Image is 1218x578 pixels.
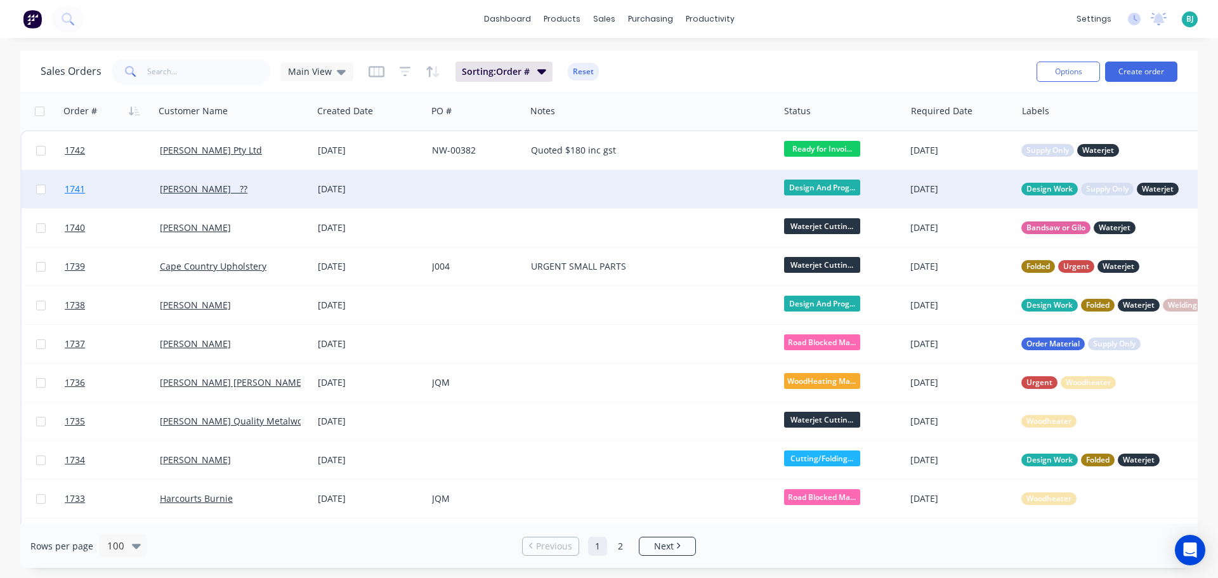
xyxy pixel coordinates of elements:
[1086,299,1110,312] span: Folded
[517,537,701,556] ul: Pagination
[911,105,972,117] div: Required Date
[318,144,422,157] div: [DATE]
[65,170,160,208] a: 1741
[654,540,674,553] span: Next
[318,454,422,466] div: [DATE]
[1026,454,1073,466] span: Design Work
[611,537,630,556] a: Page 2
[318,338,422,350] div: [DATE]
[784,450,860,466] span: Cutting/Folding...
[160,492,233,504] a: Harcourts Burnie
[318,415,422,428] div: [DATE]
[1021,492,1077,505] button: Woodheater
[1186,13,1194,25] span: BJ
[568,63,599,81] button: Reset
[622,10,679,29] div: purchasing
[317,105,373,117] div: Created Date
[910,221,1011,234] div: [DATE]
[784,489,860,505] span: Road Blocked Ma...
[318,260,422,273] div: [DATE]
[65,299,85,312] span: 1738
[1142,183,1174,195] span: Waterjet
[1021,299,1202,312] button: Design WorkFoldedWaterjetWelding
[1086,454,1110,466] span: Folded
[65,286,160,324] a: 1738
[1026,183,1073,195] span: Design Work
[65,376,85,389] span: 1736
[65,364,160,402] a: 1736
[910,415,1011,428] div: [DATE]
[41,65,101,77] h1: Sales Orders
[1021,338,1141,350] button: Order MaterialSupply Only
[1175,535,1205,565] div: Open Intercom Messenger
[65,454,85,466] span: 1734
[910,183,1011,195] div: [DATE]
[318,376,422,389] div: [DATE]
[23,10,42,29] img: Factory
[63,105,97,117] div: Order #
[65,518,160,556] a: 1732
[1093,338,1136,350] span: Supply Only
[478,10,537,29] a: dashboard
[639,540,695,553] a: Next page
[431,105,452,117] div: PO #
[65,260,85,273] span: 1739
[1021,260,1139,273] button: FoldedUrgentWaterjet
[65,209,160,247] a: 1740
[1021,376,1116,389] button: UrgentWoodheater
[1026,376,1052,389] span: Urgent
[288,65,332,78] span: Main View
[588,537,607,556] a: Page 1 is your current page
[537,10,587,29] div: products
[910,144,1011,157] div: [DATE]
[784,218,860,234] span: Waterjet Cuttin...
[1168,299,1197,312] span: Welding
[318,299,422,312] div: [DATE]
[1037,62,1100,82] button: Options
[1021,454,1160,466] button: Design WorkFoldedWaterjet
[432,260,516,273] div: J004
[1082,144,1114,157] span: Waterjet
[1026,492,1071,505] span: Woodheater
[160,338,231,350] a: [PERSON_NAME]
[784,141,860,157] span: Ready for Invoi...
[159,105,228,117] div: Customer Name
[1026,144,1069,157] span: Supply Only
[784,257,860,273] span: Waterjet Cuttin...
[65,415,85,428] span: 1735
[160,376,304,388] a: [PERSON_NAME] [PERSON_NAME]
[462,65,530,78] span: Sorting: Order #
[65,402,160,440] a: 1735
[784,105,811,117] div: Status
[910,338,1011,350] div: [DATE]
[1123,299,1155,312] span: Waterjet
[160,299,231,311] a: [PERSON_NAME]
[1021,144,1119,157] button: Supply OnlyWaterjet
[1066,376,1111,389] span: Woodheater
[1022,105,1049,117] div: Labels
[65,247,160,286] a: 1739
[531,260,762,273] div: URGENT SMALL PARTS
[1026,415,1071,428] span: Woodheater
[147,59,271,84] input: Search...
[1063,260,1089,273] span: Urgent
[523,540,579,553] a: Previous page
[65,144,85,157] span: 1742
[65,183,85,195] span: 1741
[910,376,1011,389] div: [DATE]
[910,454,1011,466] div: [DATE]
[160,260,266,272] a: Cape Country Upholstery
[160,415,315,427] a: [PERSON_NAME] Quality Metalworks
[1021,415,1077,428] button: Woodheater
[910,492,1011,505] div: [DATE]
[1026,299,1073,312] span: Design Work
[1070,10,1118,29] div: settings
[160,454,231,466] a: [PERSON_NAME]
[587,10,622,29] div: sales
[65,221,85,234] span: 1740
[318,492,422,505] div: [DATE]
[1123,454,1155,466] span: Waterjet
[65,492,85,505] span: 1733
[1021,183,1179,195] button: Design WorkSupply OnlyWaterjet
[65,338,85,350] span: 1737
